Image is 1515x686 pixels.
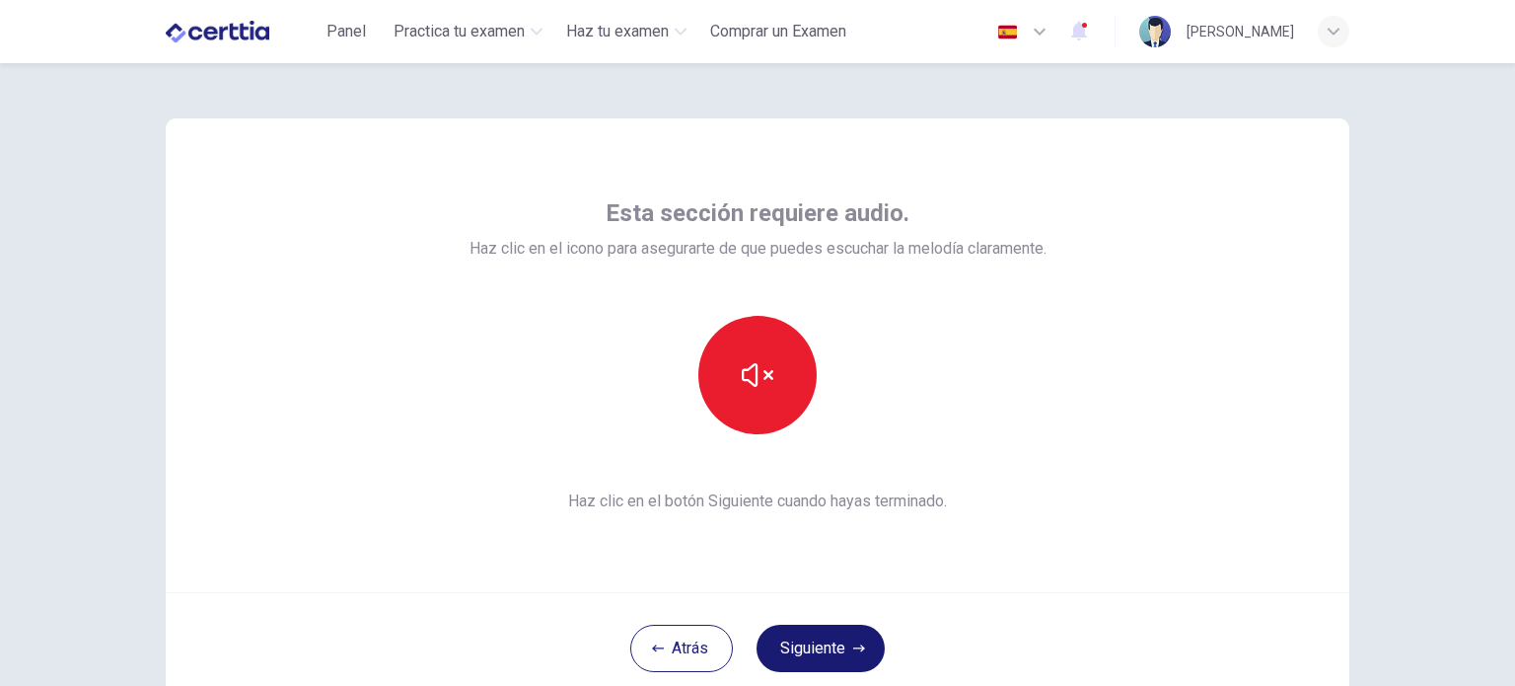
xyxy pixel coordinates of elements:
[386,14,550,49] button: Practica tu examen
[558,14,694,49] button: Haz tu examen
[1139,16,1171,47] img: Profile picture
[166,12,269,51] img: CERTTIA logo
[166,12,315,51] a: CERTTIA logo
[326,20,366,43] span: Panel
[1187,20,1294,43] div: [PERSON_NAME]
[630,625,733,672] button: Atrás
[469,237,1046,261] span: Haz clic en el icono para asegurarte de que puedes escuchar la melodía claramente.
[710,20,846,43] span: Comprar un Examen
[394,20,525,43] span: Practica tu examen
[995,25,1020,39] img: es
[469,490,1046,513] span: Haz clic en el botón Siguiente cuando hayas terminado.
[566,20,669,43] span: Haz tu examen
[702,14,854,49] button: Comprar un Examen
[606,197,909,229] span: Esta sección requiere audio.
[315,14,378,49] button: Panel
[757,625,885,672] button: Siguiente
